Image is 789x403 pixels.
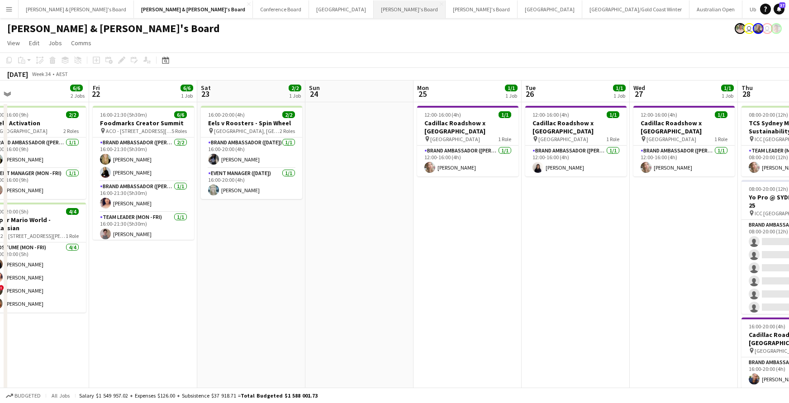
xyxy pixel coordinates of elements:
[641,111,677,118] span: 12:00-16:00 (4h)
[48,39,62,47] span: Jobs
[309,0,374,18] button: [GEOGRAPHIC_DATA]
[241,392,318,399] span: Total Budgeted $1 588 001.73
[779,2,785,8] span: 37
[289,92,301,99] div: 1 Job
[4,37,24,49] a: View
[201,137,302,168] app-card-role: Brand Ambassador ([DATE])1/116:00-20:00 (4h)[PERSON_NAME]
[416,89,429,99] span: 25
[446,0,518,18] button: [PERSON_NAME]'s Board
[714,136,727,142] span: 1 Role
[93,181,194,212] app-card-role: Brand Ambassador ([PERSON_NAME])1/116:00-21:30 (5h30m)[PERSON_NAME]
[525,146,627,176] app-card-role: Brand Ambassador ([PERSON_NAME])1/112:00-16:00 (4h)[PERSON_NAME]
[633,119,735,135] h3: Cadillac Roadshow x [GEOGRAPHIC_DATA]
[633,146,735,176] app-card-role: Brand Ambassador ([PERSON_NAME])1/112:00-16:00 (4h)[PERSON_NAME]
[214,128,280,134] span: [GEOGRAPHIC_DATA], [GEOGRAPHIC_DATA]
[613,85,626,91] span: 1/1
[749,323,785,330] span: 16:00-20:00 (4h)
[774,4,784,14] a: 37
[7,70,28,79] div: [DATE]
[19,0,134,18] button: [PERSON_NAME] & [PERSON_NAME]'s Board
[538,136,588,142] span: [GEOGRAPHIC_DATA]
[309,84,320,92] span: Sun
[744,23,755,34] app-user-avatar: James Millard
[308,89,320,99] span: 24
[201,106,302,199] app-job-card: 16:00-20:00 (4h)2/2Eels v Roosters - Spin Wheel [GEOGRAPHIC_DATA], [GEOGRAPHIC_DATA]2 RolesBrand ...
[498,136,511,142] span: 1 Role
[632,89,645,99] span: 27
[417,119,518,135] h3: Cadillac Roadshow x [GEOGRAPHIC_DATA]
[174,111,187,118] span: 6/6
[524,89,536,99] span: 26
[201,84,211,92] span: Sat
[66,208,79,215] span: 4/4
[505,85,518,91] span: 1/1
[633,106,735,176] app-job-card: 12:00-16:00 (4h)1/1Cadillac Roadshow x [GEOGRAPHIC_DATA] [GEOGRAPHIC_DATA]1 RoleBrand Ambassador ...
[208,111,245,118] span: 16:00-20:00 (4h)
[45,37,66,49] a: Jobs
[100,111,147,118] span: 16:00-21:30 (5h30m)
[66,111,79,118] span: 2/2
[171,128,187,134] span: 5 Roles
[735,23,746,34] app-user-avatar: Arrence Torres
[93,119,194,127] h3: Foodmarks Creator Summit
[771,23,782,34] app-user-avatar: Victoria Hunt
[134,0,253,18] button: [PERSON_NAME] & [PERSON_NAME]'s Board
[30,71,52,77] span: Week 34
[722,92,733,99] div: 1 Job
[525,106,627,176] app-job-card: 12:00-16:00 (4h)1/1Cadillac Roadshow x [GEOGRAPHIC_DATA] [GEOGRAPHIC_DATA]1 RoleBrand Ambassador ...
[417,106,518,176] app-job-card: 12:00-16:00 (4h)1/1Cadillac Roadshow x [GEOGRAPHIC_DATA] [GEOGRAPHIC_DATA]1 RoleBrand Ambassador ...
[374,0,446,18] button: [PERSON_NAME]'s Board
[71,39,91,47] span: Comms
[505,92,517,99] div: 1 Job
[66,232,79,239] span: 1 Role
[753,23,764,34] app-user-avatar: Neil Burton
[289,85,301,91] span: 2/2
[91,89,100,99] span: 22
[79,392,318,399] div: Salary $1 549 957.02 + Expenses $126.00 + Subsistence $37 918.71 =
[181,85,193,91] span: 6/6
[181,92,193,99] div: 1 Job
[93,106,194,240] app-job-card: 16:00-21:30 (5h30m)6/6Foodmarks Creator Summit ACO - [STREET_ADDRESS][PERSON_NAME]5 RolesBrand Am...
[7,22,220,35] h1: [PERSON_NAME] & [PERSON_NAME]'s Board
[430,136,480,142] span: [GEOGRAPHIC_DATA]
[417,146,518,176] app-card-role: Brand Ambassador ([PERSON_NAME])1/112:00-16:00 (4h)[PERSON_NAME]
[63,128,79,134] span: 2 Roles
[633,84,645,92] span: Wed
[5,391,42,401] button: Budgeted
[93,212,194,243] app-card-role: Team Leader (Mon - Fri)1/116:00-21:30 (5h30m)[PERSON_NAME]
[201,119,302,127] h3: Eels v Roosters - Spin Wheel
[93,84,100,92] span: Fri
[749,111,788,118] span: 08:00-20:00 (12h)
[201,168,302,199] app-card-role: Event Manager ([DATE])1/116:00-20:00 (4h)[PERSON_NAME]
[525,84,536,92] span: Tue
[518,0,582,18] button: [GEOGRAPHIC_DATA]
[93,137,194,181] app-card-role: Brand Ambassador ([PERSON_NAME])2/216:00-21:30 (5h30m)[PERSON_NAME][PERSON_NAME]
[582,0,689,18] button: [GEOGRAPHIC_DATA]/Gold Coast Winter
[70,85,83,91] span: 6/6
[56,71,68,77] div: AEST
[499,111,511,118] span: 1/1
[613,92,625,99] div: 1 Job
[525,119,627,135] h3: Cadillac Roadshow x [GEOGRAPHIC_DATA]
[532,111,569,118] span: 12:00-16:00 (4h)
[417,84,429,92] span: Mon
[280,128,295,134] span: 2 Roles
[762,23,773,34] app-user-avatar: James Millard
[646,136,696,142] span: [GEOGRAPHIC_DATA]
[740,89,753,99] span: 28
[50,392,71,399] span: All jobs
[282,111,295,118] span: 2/2
[689,0,742,18] button: Australian Open
[721,85,734,91] span: 1/1
[200,89,211,99] span: 23
[749,185,788,192] span: 08:00-20:00 (12h)
[25,37,43,49] a: Edit
[253,0,309,18] button: Conference Board
[14,393,41,399] span: Budgeted
[71,92,85,99] div: 2 Jobs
